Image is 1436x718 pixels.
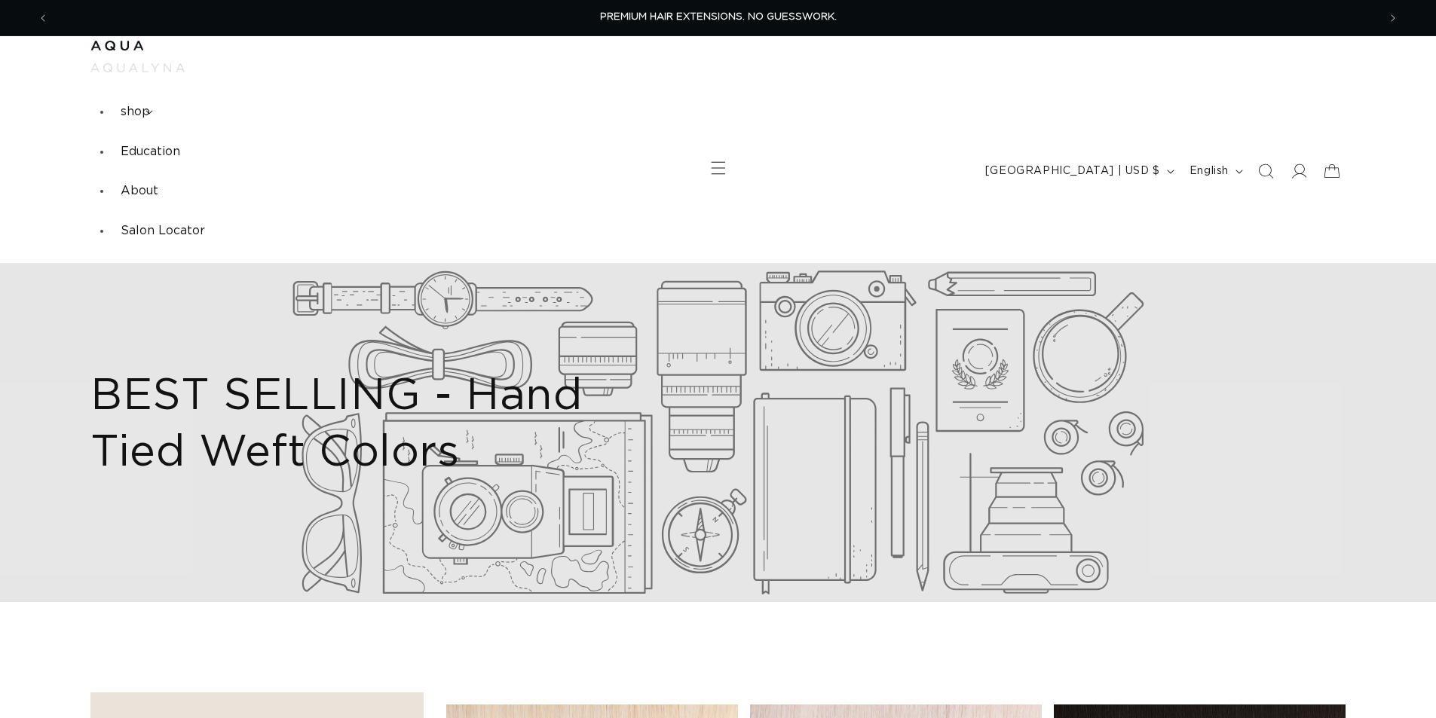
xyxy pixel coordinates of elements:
[1249,154,1282,188] summary: Search
[90,63,185,72] img: aqualyna.com
[112,171,167,211] a: About
[112,211,214,251] a: Salon Locator
[985,163,1160,179] span: [GEOGRAPHIC_DATA] | USD $
[702,151,735,185] summary: Menu
[90,368,603,482] h2: BEST SELLING - Hand Tied Weft Colors
[600,12,837,22] span: PREMIUM HAIR EXTENSIONS. NO GUESSWORK.
[90,41,143,51] img: Aqua Hair Extensions
[1190,163,1229,179] span: English
[1180,157,1249,185] button: English
[26,4,60,32] button: Previous announcement
[121,145,180,157] span: Education
[976,157,1180,185] button: [GEOGRAPHIC_DATA] | USD $
[1376,4,1410,32] button: Next announcement
[112,92,159,132] summary: shop
[112,132,189,172] a: Education
[121,185,158,197] span: About
[121,225,205,237] span: Salon Locator
[121,105,150,118] span: shop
